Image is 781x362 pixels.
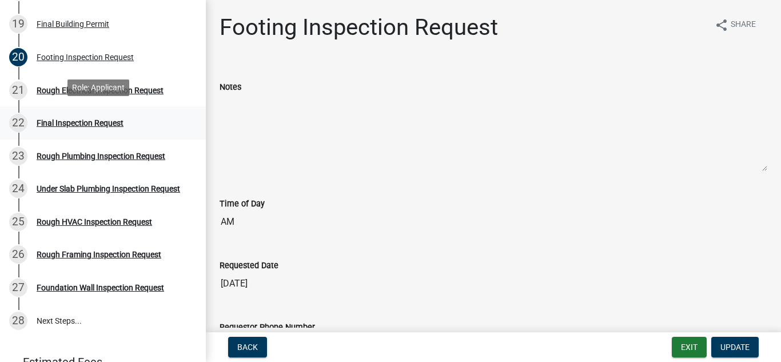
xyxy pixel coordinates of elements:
h1: Footing Inspection Request [220,14,498,41]
button: shareShare [706,14,765,36]
div: Footing Inspection Request [37,53,134,61]
div: 25 [9,213,27,231]
div: Role: Applicant [67,79,129,96]
button: Exit [672,337,707,357]
label: Time of Day [220,200,265,208]
div: 21 [9,81,27,100]
div: Foundation Wall Inspection Request [37,284,164,292]
div: 24 [9,180,27,198]
label: Requestor Phone Number [220,324,315,332]
span: Share [731,18,756,32]
div: Rough Framing Inspection Request [37,250,161,258]
div: 22 [9,114,27,132]
div: Rough Plumbing Inspection Request [37,152,165,160]
div: Rough HVAC Inspection Request [37,218,152,226]
div: 28 [9,312,27,330]
span: Update [720,343,750,352]
div: 27 [9,279,27,297]
div: 23 [9,147,27,165]
span: Back [237,343,258,352]
i: share [715,18,728,32]
div: Final Building Permit [37,20,109,28]
div: 20 [9,48,27,66]
button: Update [711,337,759,357]
div: Final Inspection Request [37,119,123,127]
div: 26 [9,245,27,264]
label: Requested Date [220,262,278,270]
label: Notes [220,83,241,92]
button: Back [228,337,267,357]
div: 19 [9,15,27,33]
div: Rough Electrical Inspection Request [37,86,164,94]
div: Under Slab Plumbing Inspection Request [37,185,180,193]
